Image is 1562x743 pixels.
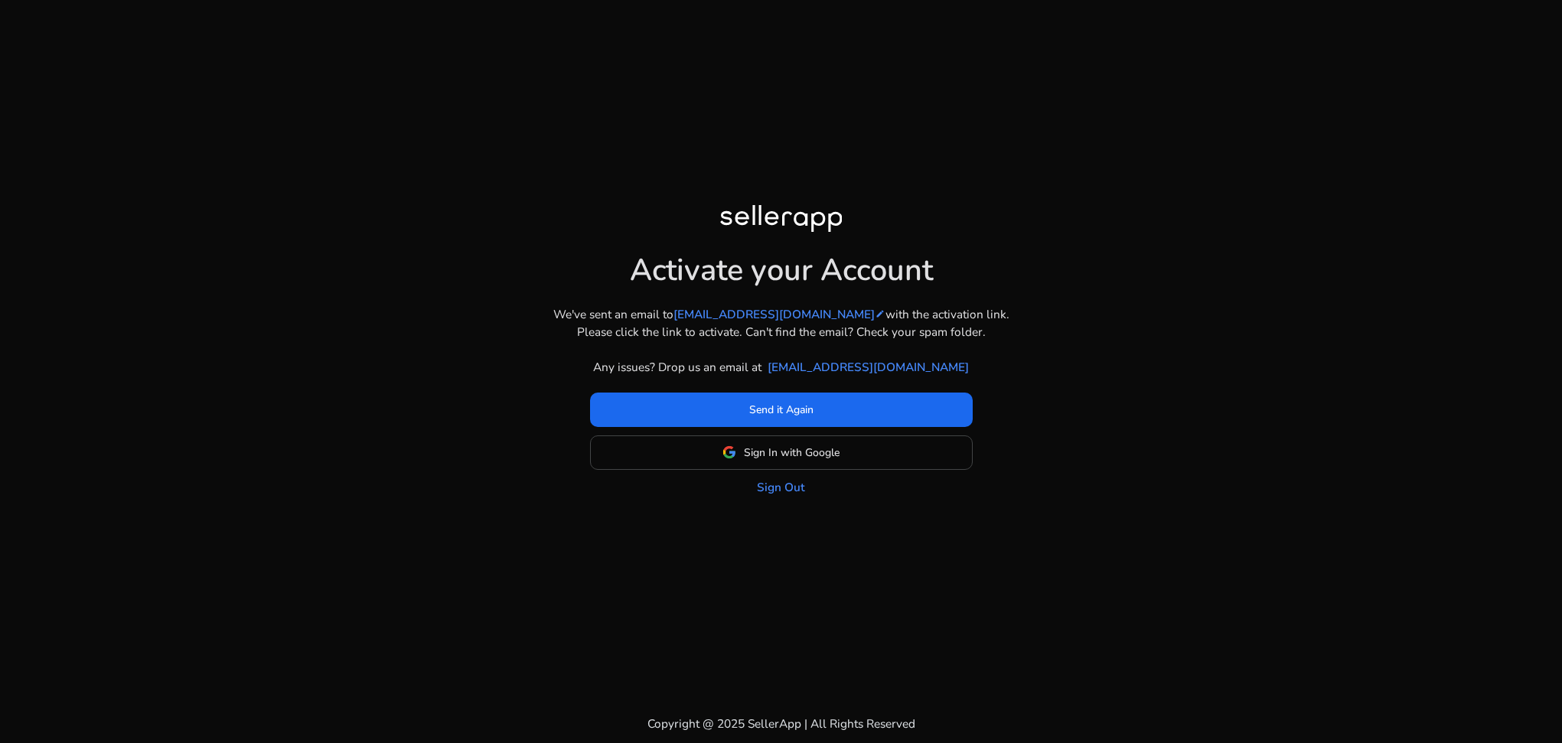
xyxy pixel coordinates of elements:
[757,478,805,496] a: Sign Out
[749,402,814,418] span: Send it Again
[552,305,1011,341] p: We've sent an email to with the activation link. Please click the link to activate. Can't find th...
[722,445,736,459] img: google-logo.svg
[673,305,885,323] a: [EMAIL_ADDRESS][DOMAIN_NAME]
[593,358,761,376] p: Any issues? Drop us an email at
[630,239,933,288] h1: Activate your Account
[875,308,885,319] mat-icon: edit
[590,393,973,427] button: Send it Again
[768,358,969,376] a: [EMAIL_ADDRESS][DOMAIN_NAME]
[590,435,973,470] button: Sign In with Google
[744,445,840,461] span: Sign In with Google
